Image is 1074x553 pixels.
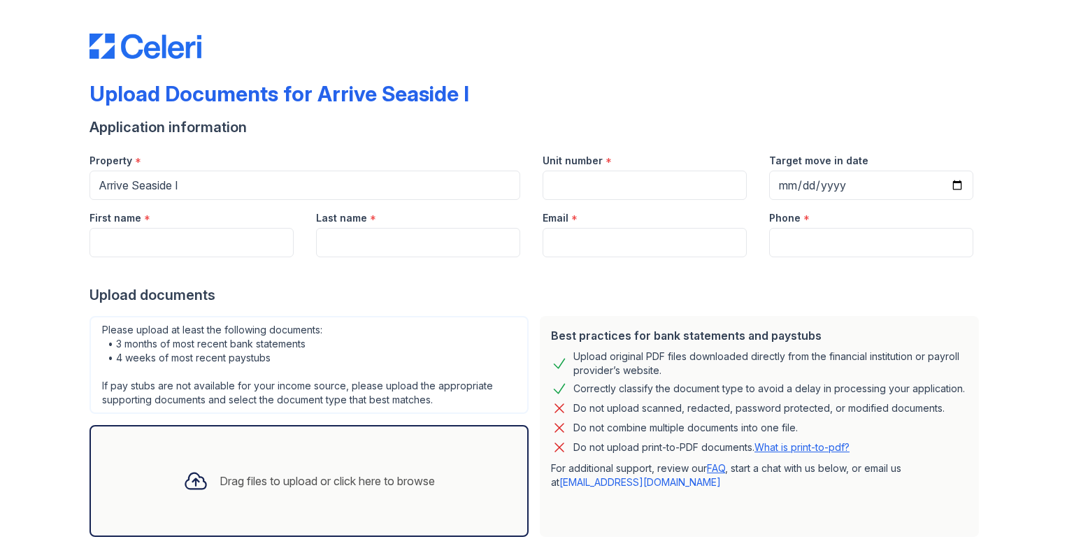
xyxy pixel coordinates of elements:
[769,211,801,225] label: Phone
[543,211,568,225] label: Email
[89,117,984,137] div: Application information
[573,419,798,436] div: Do not combine multiple documents into one file.
[573,440,850,454] p: Do not upload print-to-PDF documents.
[754,441,850,453] a: What is print-to-pdf?
[316,211,367,225] label: Last name
[543,154,603,168] label: Unit number
[551,327,968,344] div: Best practices for bank statements and paystubs
[220,473,435,489] div: Drag files to upload or click here to browse
[769,154,868,168] label: Target move in date
[89,34,201,59] img: CE_Logo_Blue-a8612792a0a2168367f1c8372b55b34899dd931a85d93a1a3d3e32e68fde9ad4.png
[89,81,469,106] div: Upload Documents for Arrive Seaside I
[573,350,968,378] div: Upload original PDF files downloaded directly from the financial institution or payroll provider’...
[1015,497,1060,539] iframe: chat widget
[707,462,725,474] a: FAQ
[89,154,132,168] label: Property
[573,400,945,417] div: Do not upload scanned, redacted, password protected, or modified documents.
[551,461,968,489] p: For additional support, review our , start a chat with us below, or email us at
[89,316,529,414] div: Please upload at least the following documents: • 3 months of most recent bank statements • 4 wee...
[89,285,984,305] div: Upload documents
[89,211,141,225] label: First name
[559,476,721,488] a: [EMAIL_ADDRESS][DOMAIN_NAME]
[573,380,965,397] div: Correctly classify the document type to avoid a delay in processing your application.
